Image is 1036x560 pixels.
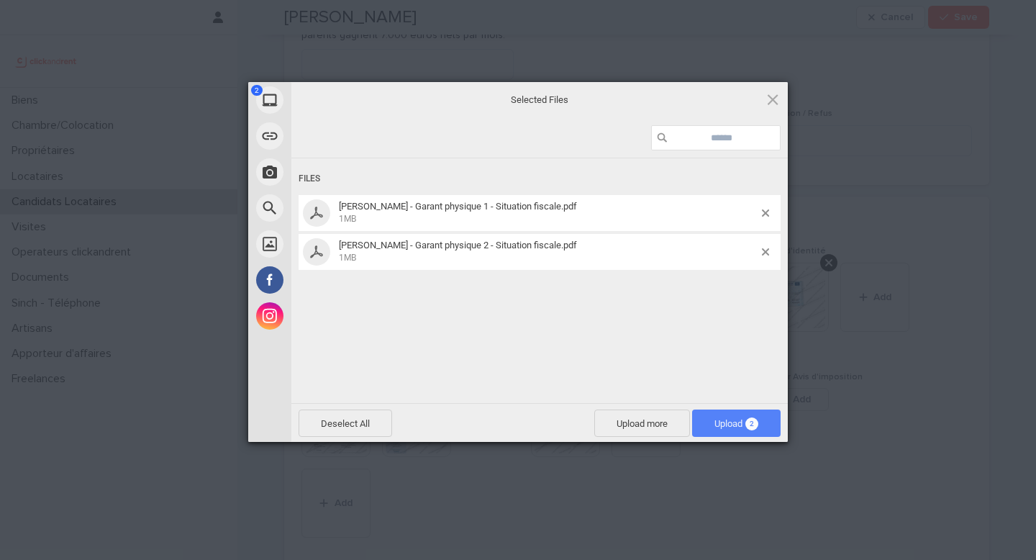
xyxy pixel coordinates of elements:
span: [PERSON_NAME] - Garant physique 1 - Situation fiscale.pdf [339,201,577,212]
span: Click here or hit ESC to close picker [765,91,781,107]
span: Upload [714,418,758,429]
div: Files [299,166,781,192]
span: [PERSON_NAME] - Garant physique 2 - Situation fiscale.pdf [339,240,577,250]
div: Instagram [248,298,421,334]
span: 1MB [339,214,356,224]
div: My Device [248,82,421,118]
span: 1MB [339,253,356,263]
span: Selected Files [396,94,683,107]
span: 2 [251,85,263,96]
div: Facebook [248,262,421,298]
div: Link (URL) [248,118,421,154]
span: Upload [692,410,781,437]
div: Unsplash [248,226,421,262]
div: Web Search [248,190,421,226]
span: Upload more [594,410,690,437]
span: Deselect All [299,410,392,437]
span: 2 [745,417,758,430]
div: Take Photo [248,154,421,190]
span: Lucas Mourlan - Garant physique 1 - Situation fiscale.pdf [335,201,762,225]
span: Lucas Mourlan - Garant physique 2 - Situation fiscale.pdf [335,240,762,263]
